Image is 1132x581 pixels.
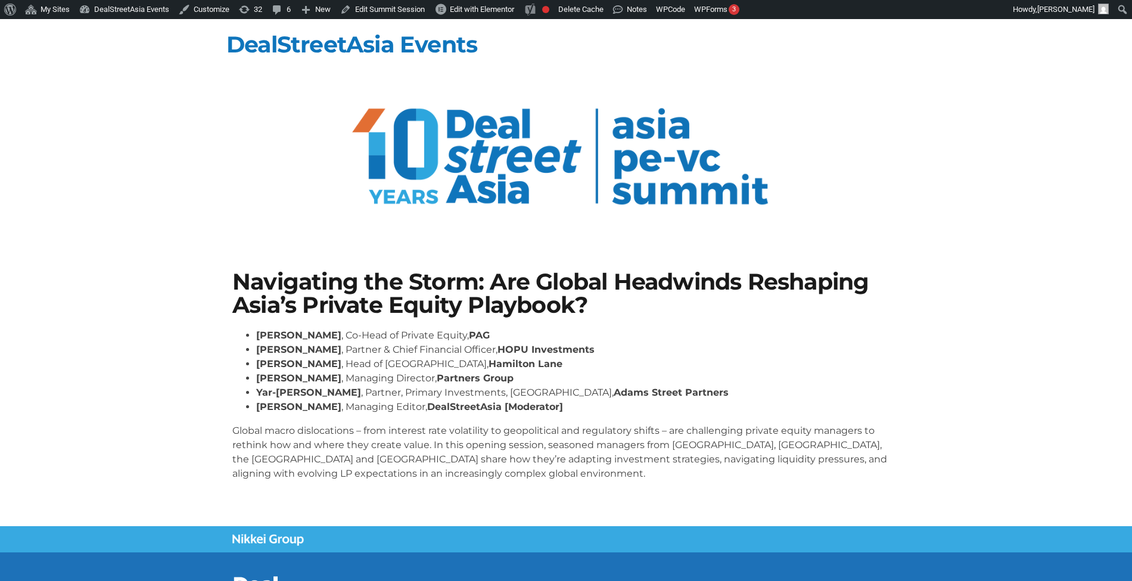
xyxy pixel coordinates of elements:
[497,344,595,355] strong: HOPU Investments
[256,400,900,414] li: , Managing Editor,
[256,372,341,384] strong: [PERSON_NAME]
[256,330,341,341] strong: [PERSON_NAME]
[256,371,900,386] li: , Managing Director,
[256,386,900,400] li: , Partner, Primary Investments, [GEOGRAPHIC_DATA],
[256,328,900,343] li: , Co-Head of Private Equity,
[256,343,900,357] li: , Partner & Chief Financial Officer,
[437,372,514,384] strong: Partners Group
[469,330,490,341] strong: PAG
[256,344,341,355] strong: [PERSON_NAME]
[256,401,341,412] strong: [PERSON_NAME]
[427,401,563,412] strong: DealStreetAsia [Moderator]
[450,5,514,14] span: Edit with Elementor
[256,358,341,369] strong: [PERSON_NAME]
[232,534,304,546] img: Nikkei Group
[232,271,900,316] h1: Navigating the Storm: Are Global Headwinds Reshaping Asia’s Private Equity Playbook?
[489,358,562,369] strong: Hamilton Lane
[256,357,900,371] li: , Head of [GEOGRAPHIC_DATA],
[226,30,477,58] a: DealStreetAsia Events
[614,387,729,398] strong: Adams Street Partners
[542,6,549,13] div: Focus keyphrase not set
[256,387,361,398] strong: Yar-[PERSON_NAME]
[1037,5,1094,14] span: [PERSON_NAME]
[729,4,739,15] div: 3
[232,424,900,481] p: Global macro dislocations – from interest rate volatility to geopolitical and regulatory shifts –...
